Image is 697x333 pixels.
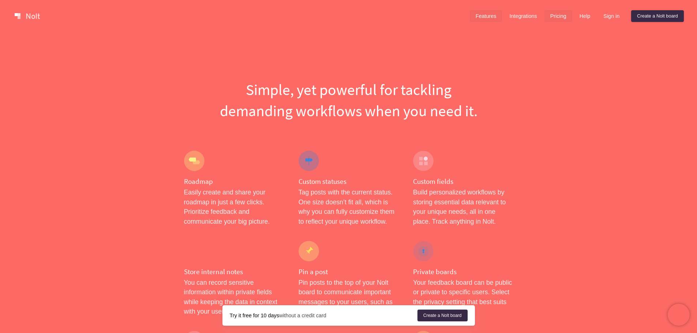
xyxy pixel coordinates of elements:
[544,10,572,22] a: Pricing
[184,188,284,226] p: Easily create and share your roadmap in just a few clicks. Prioritize feedback and communicate yo...
[413,267,513,276] h4: Private boards
[413,278,513,317] p: Your feedback board can be public or private to specific users. Select the privacy setting that b...
[230,312,417,319] div: without a credit card
[299,267,398,276] h4: Pin a post
[574,10,596,22] a: Help
[184,278,284,317] p: You can record sensitive information within private fields while keeping the data in context with...
[417,310,468,321] a: Create a Nolt board
[299,278,398,317] p: Pin posts to the top of your Nolt board to communicate important messages to your users, such as ...
[597,10,625,22] a: Sign in
[413,177,513,186] h4: Custom fields
[470,10,502,22] a: Features
[668,304,690,326] iframe: Chatra live chat
[413,188,513,226] p: Build personalized workflows by storing essential data relevant to your unique needs, all in one ...
[503,10,543,22] a: Integrations
[299,188,398,226] p: Tag posts with the current status. One size doesn’t fit all, which is why you can fully customize...
[184,267,284,276] h4: Store internal notes
[631,10,684,22] a: Create a Nolt board
[184,177,284,186] h4: Roadmap
[299,177,398,186] h4: Custom statuses
[230,313,279,318] strong: Try it free for 10 days
[184,79,513,121] h1: Simple, yet powerful for tackling demanding workflows when you need it.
